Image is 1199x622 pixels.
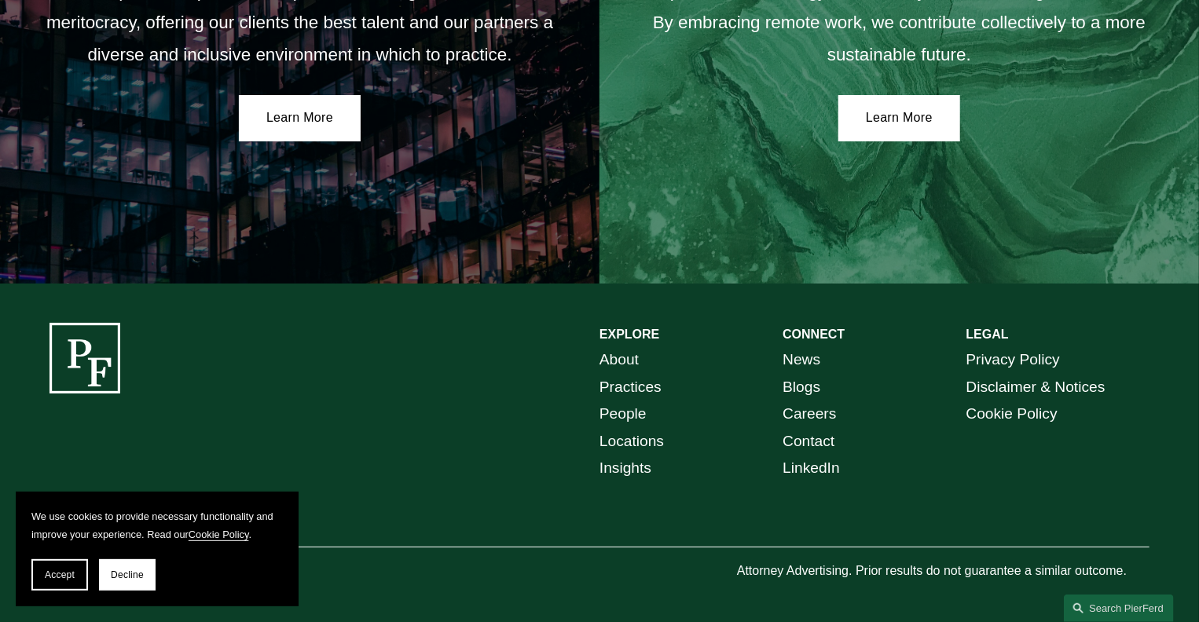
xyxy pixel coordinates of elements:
a: Disclaimer & Notices [966,374,1105,401]
p: We use cookies to provide necessary functionality and improve your experience. Read our . [31,507,283,543]
p: Attorney Advertising. Prior results do not guarantee a similar outcome. [737,560,1149,583]
a: Blogs [783,374,820,401]
span: Accept [45,569,75,580]
a: News [783,346,820,374]
a: Practices [599,374,662,401]
a: Privacy Policy [966,346,1060,374]
a: Insights [599,455,651,482]
strong: CONNECT [783,327,845,341]
a: Cookie Policy [189,529,249,540]
strong: EXPLORE [599,327,659,341]
span: Decline [111,569,144,580]
strong: LEGAL [966,327,1009,341]
section: Cookie banner [16,492,299,606]
a: Locations [599,428,664,456]
a: Cookie Policy [966,401,1058,428]
a: About [599,346,639,374]
a: Careers [783,401,836,428]
button: Accept [31,559,88,591]
a: Search this site [1064,595,1174,622]
a: Contact [783,428,834,456]
a: Learn More [838,95,960,142]
a: People [599,401,647,428]
button: Decline [99,559,156,591]
a: LinkedIn [783,455,840,482]
a: Learn More [239,95,361,142]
